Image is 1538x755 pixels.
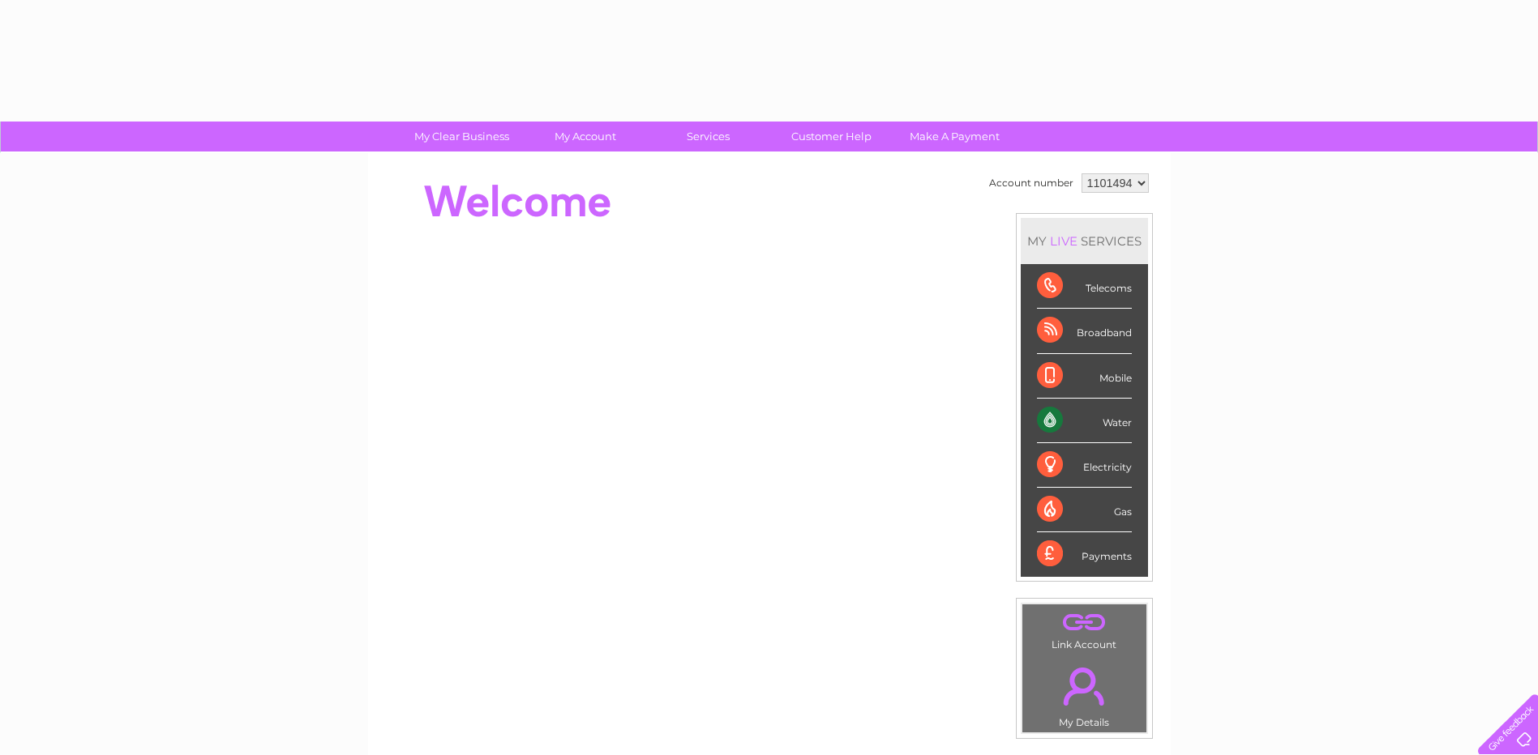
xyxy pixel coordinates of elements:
[1037,399,1132,443] div: Water
[765,122,898,151] a: Customer Help
[1037,354,1132,399] div: Mobile
[1021,218,1148,264] div: MY SERVICES
[888,122,1022,151] a: Make A Payment
[1026,608,1142,637] a: .
[1037,309,1132,353] div: Broadband
[518,122,652,151] a: My Account
[1037,532,1132,576] div: Payments
[1037,488,1132,532] div: Gas
[985,169,1077,197] td: Account number
[641,122,775,151] a: Services
[1026,658,1142,714] a: .
[1047,233,1081,249] div: LIVE
[1022,654,1147,733] td: My Details
[1022,604,1147,655] td: Link Account
[395,122,529,151] a: My Clear Business
[1037,443,1132,488] div: Electricity
[1037,264,1132,309] div: Telecoms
